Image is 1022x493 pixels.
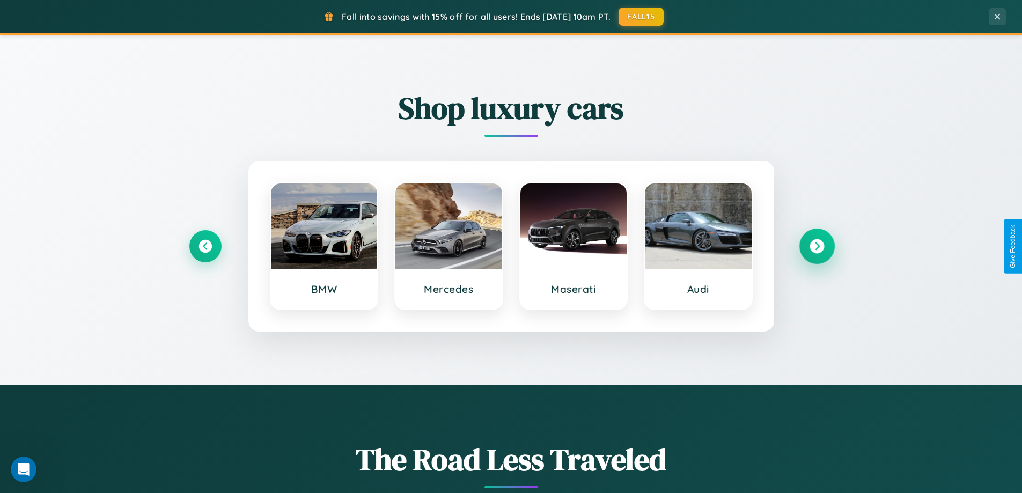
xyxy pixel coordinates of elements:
[342,11,611,22] span: Fall into savings with 15% off for all users! Ends [DATE] 10am PT.
[1009,225,1017,268] div: Give Feedback
[189,439,833,480] h1: The Road Less Traveled
[619,8,664,26] button: FALL15
[656,283,741,296] h3: Audi
[282,283,367,296] h3: BMW
[406,283,491,296] h3: Mercedes
[189,87,833,129] h2: Shop luxury cars
[531,283,616,296] h3: Maserati
[11,457,36,482] iframe: Intercom live chat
